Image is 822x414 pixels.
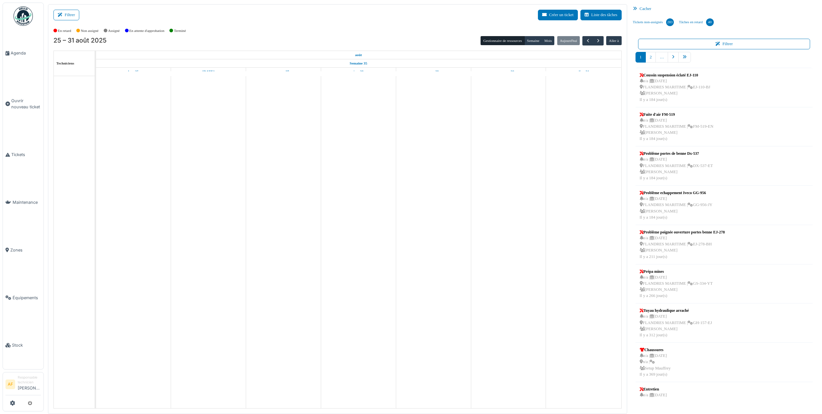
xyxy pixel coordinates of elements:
li: AF [5,379,15,389]
button: Précédent [582,36,593,45]
a: Zones [3,226,43,274]
div: Chaussures [640,347,671,353]
span: Techniciens [56,61,74,65]
div: Prépa mines [640,269,713,274]
a: Prépa mines n/a |[DATE] FLANDRES MARITIME |GS-334-YT [PERSON_NAME]Il y a 266 jour(s) [638,267,714,301]
div: n/a | [DATE] FLANDRES MARITIME | EJ-110-BJ [PERSON_NAME] Il y a 184 jour(s) [640,78,710,103]
div: n/a | [DATE] FLANDRES MARITIME | DX-537-ET [PERSON_NAME] Il y a 184 jour(s) [640,156,713,181]
span: Zones [10,247,41,253]
div: Problème echappement Iveco GG-956 [640,190,712,196]
img: Badge_color-CXgf-gQk.svg [14,6,33,26]
div: Fuite d'air FM-519 [640,112,713,117]
a: 30 août 2025 [501,68,516,76]
button: Filtrer [53,10,79,20]
label: Non assigné [81,28,99,34]
a: 31 août 2025 [576,68,591,76]
button: Aller à [606,36,621,45]
a: 27 août 2025 [276,68,291,76]
div: 283 [666,18,674,26]
div: Tuyau hydraulique arraché [640,308,712,313]
a: Agenda [3,29,43,77]
button: Liste des tâches [580,10,622,20]
a: 1 [636,52,646,63]
div: n/a | [DATE] FLANDRES MARITIME | EJ-278-BH [PERSON_NAME] Il y a 211 jour(s) [640,235,725,260]
div: Coussin suspension éclaté EJ-110 [640,72,710,78]
a: Fuite d'air FM-519 n/a |[DATE] FLANDRES MARITIME |FM-519-EN [PERSON_NAME]Il y a 184 jour(s) [638,110,715,144]
button: Filtrer [638,39,810,49]
a: AF Responsable technicien[PERSON_NAME] [5,375,41,395]
h2: 25 – 31 août 2025 [53,37,107,44]
div: Problème portes de benne Dx-537 [640,151,713,156]
a: Ouvrir nouveau ticket [3,77,43,131]
label: Assigné [108,28,120,34]
button: Suivant [593,36,604,45]
div: Responsable technicien [18,375,41,385]
div: Cacher [630,4,818,14]
a: Tickets non-assignés [630,14,676,31]
button: Créer un ticket [538,10,578,20]
div: n/a | [DATE] FLANDRES MARITIME | FM-519-EN [PERSON_NAME] Il y a 184 jour(s) [640,117,713,142]
a: Problème portes de benne Dx-537 n/a |[DATE] FLANDRES MARITIME |DX-537-ET [PERSON_NAME]Il y a 184 ... [638,149,715,183]
div: n/a | [DATE] FLANDRES MARITIME | GH-157-EJ [PERSON_NAME] Il y a 312 jour(s) [640,313,712,338]
a: Problème echappement Iveco GG-956 n/a |[DATE] FLANDRES MARITIME |GG-956-JY [PERSON_NAME]Il y a 18... [638,188,714,222]
a: Problème poignée ouverture portes benne EJ-278 n/a |[DATE] FLANDRES MARITIME |EJ-278-BH [PERSON_N... [638,228,727,261]
a: Tickets [3,131,43,179]
label: Terminé [174,28,186,34]
button: Mois [542,36,555,45]
a: Tuyau hydraulique arraché n/a |[DATE] FLANDRES MARITIME |GH-157-EJ [PERSON_NAME]Il y a 312 jour(s) [638,306,714,340]
a: 25 août 2025 [127,68,140,76]
span: Agenda [11,50,41,56]
span: Stock [12,342,41,348]
div: n/a | [DATE] FLANDRES MARITIME | GG-956-JY [PERSON_NAME] Il y a 184 jour(s) [640,196,712,221]
div: n/a | [DATE] FLANDRES MARITIME | GS-334-YT [PERSON_NAME] Il y a 266 jour(s) [640,274,713,299]
a: 29 août 2025 [426,68,441,76]
a: 2 [645,52,656,63]
a: Stock [3,321,43,369]
div: n/a | [DATE] n/a | Setup Mauffrey Il y a 369 jour(s) [640,353,671,378]
span: Équipements [13,295,41,301]
div: Problème poignée ouverture portes benne EJ-278 [640,229,725,235]
li: [PERSON_NAME] [18,375,41,394]
span: Ouvrir nouveau ticket [11,98,41,110]
button: Gestionnaire de ressources [481,36,524,45]
a: Semaine 35 [348,59,369,67]
a: Tâches en retard [676,14,716,31]
a: 25 août 2025 [353,51,363,59]
a: Équipements [3,274,43,321]
span: Maintenance [13,199,41,205]
label: En retard [58,28,71,34]
div: Entretien [640,386,713,392]
a: … [655,52,668,63]
a: Chaussures n/a |[DATE] n/a | Setup MauffreyIl y a 369 jour(s) [638,345,672,379]
a: Coussin suspension éclaté EJ-110 n/a |[DATE] FLANDRES MARITIME |EJ-110-BJ [PERSON_NAME]Il y a 184... [638,71,712,104]
span: Tickets [11,152,41,158]
button: Semaine [524,36,542,45]
a: Maintenance [3,179,43,226]
div: 40 [706,18,714,26]
a: 26 août 2025 [201,68,216,76]
button: Aujourd'hui [557,36,580,45]
label: En attente d'approbation [129,28,164,34]
nav: pager [636,52,813,68]
a: 28 août 2025 [352,68,365,76]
